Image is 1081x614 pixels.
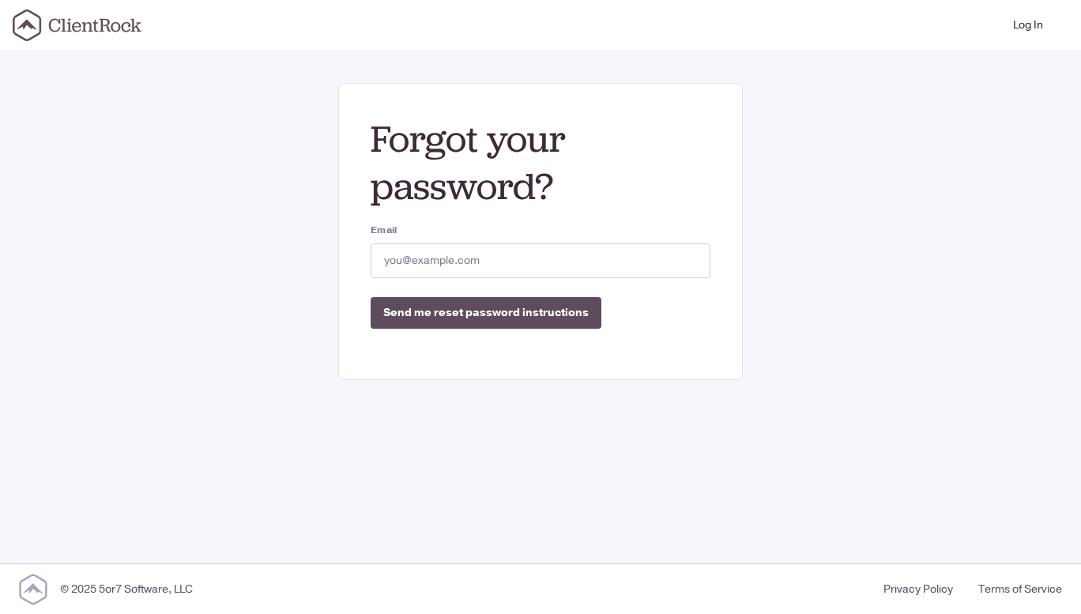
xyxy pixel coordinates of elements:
div: © 2025 5or7 Software, LLC [60,581,193,597]
input: Send me reset password instructions [371,297,601,329]
a: Terms of Service [966,581,1062,597]
h2: Forgot your password? [371,115,710,210]
a: Log In [1007,6,1049,44]
a: Privacy Policy [871,581,966,597]
label: Email [371,223,710,237]
input: you@example.com [371,243,710,278]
